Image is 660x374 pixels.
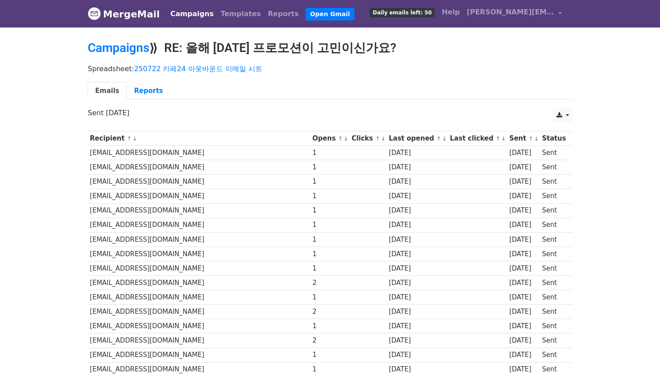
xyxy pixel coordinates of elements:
div: [DATE] [389,278,446,288]
td: Sent [540,175,568,189]
td: [EMAIL_ADDRESS][DOMAIN_NAME] [88,348,310,362]
a: Daily emails left: 50 [366,3,438,21]
div: 1 [313,292,347,302]
td: Sent [540,160,568,175]
a: ↓ [381,135,385,142]
th: Opens [310,131,350,146]
div: 1 [313,321,347,331]
a: ↓ [344,135,348,142]
td: [EMAIL_ADDRESS][DOMAIN_NAME] [88,290,310,305]
a: ↑ [127,135,132,142]
div: [DATE] [509,235,538,245]
td: Sent [540,232,568,247]
a: Campaigns [88,41,149,55]
div: [DATE] [389,292,446,302]
td: Sent [540,203,568,218]
div: 1 [313,191,347,201]
td: [EMAIL_ADDRESS][DOMAIN_NAME] [88,160,310,175]
div: [DATE] [509,278,538,288]
p: Spreadsheet: [88,64,572,73]
div: [DATE] [389,235,446,245]
td: [EMAIL_ADDRESS][DOMAIN_NAME] [88,247,310,261]
div: [DATE] [509,292,538,302]
div: 2 [313,336,347,346]
div: [DATE] [509,249,538,259]
a: ↑ [338,135,343,142]
div: [DATE] [509,307,538,317]
div: 2 [313,278,347,288]
a: [PERSON_NAME][EMAIL_ADDRESS][DOMAIN_NAME] [463,3,565,24]
a: Help [438,3,463,21]
a: ↑ [496,135,501,142]
div: 1 [313,235,347,245]
div: [DATE] [389,249,446,259]
td: [EMAIL_ADDRESS][DOMAIN_NAME] [88,305,310,319]
div: [DATE] [509,220,538,230]
div: [DATE] [509,321,538,331]
div: 1 [313,264,347,274]
td: Sent [540,189,568,203]
span: [PERSON_NAME][EMAIL_ADDRESS][DOMAIN_NAME] [467,7,554,17]
td: [EMAIL_ADDRESS][DOMAIN_NAME] [88,146,310,160]
td: [EMAIL_ADDRESS][DOMAIN_NAME] [88,276,310,290]
img: MergeMail logo [88,7,101,20]
td: [EMAIL_ADDRESS][DOMAIN_NAME] [88,261,310,275]
td: [EMAIL_ADDRESS][DOMAIN_NAME] [88,232,310,247]
iframe: Chat Widget [616,332,660,374]
div: [DATE] [389,321,446,331]
th: Clicks [350,131,387,146]
a: ↑ [529,135,533,142]
th: Last clicked [448,131,507,146]
div: [DATE] [389,206,446,216]
div: [DATE] [509,336,538,346]
div: [DATE] [509,191,538,201]
td: [EMAIL_ADDRESS][DOMAIN_NAME] [88,175,310,189]
div: [DATE] [389,177,446,187]
a: ↑ [375,135,380,142]
div: 2 [313,307,347,317]
div: 1 [313,220,347,230]
div: [DATE] [509,206,538,216]
td: Sent [540,146,568,160]
td: Sent [540,261,568,275]
a: 250722 카페24 아웃바운드 이메일 시트 [134,65,262,73]
a: Reports [127,82,170,100]
div: 1 [313,249,347,259]
td: [EMAIL_ADDRESS][DOMAIN_NAME] [88,319,310,333]
div: 1 [313,206,347,216]
div: [DATE] [509,350,538,360]
a: Reports [265,5,302,23]
div: [DATE] [389,264,446,274]
a: ↓ [534,135,539,142]
a: ↑ [437,135,441,142]
div: [DATE] [509,162,538,172]
a: ↓ [442,135,447,142]
td: [EMAIL_ADDRESS][DOMAIN_NAME] [88,189,310,203]
div: [DATE] [389,307,446,317]
div: [DATE] [509,177,538,187]
span: Daily emails left: 50 [370,8,435,17]
div: [DATE] [389,191,446,201]
td: Sent [540,348,568,362]
td: [EMAIL_ADDRESS][DOMAIN_NAME] [88,203,310,218]
th: Last opened [387,131,448,146]
div: 1 [313,148,347,158]
td: [EMAIL_ADDRESS][DOMAIN_NAME] [88,218,310,232]
th: Sent [507,131,540,146]
div: [DATE] [509,264,538,274]
a: Emails [88,82,127,100]
td: [EMAIL_ADDRESS][DOMAIN_NAME] [88,333,310,348]
td: Sent [540,218,568,232]
th: Status [540,131,568,146]
div: [DATE] [389,350,446,360]
div: 1 [313,177,347,187]
div: [DATE] [389,336,446,346]
td: Sent [540,276,568,290]
a: ↓ [501,135,506,142]
a: ↓ [132,135,137,142]
div: [DATE] [389,162,446,172]
div: [DATE] [509,148,538,158]
p: Sent [DATE] [88,108,572,117]
td: Sent [540,290,568,305]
